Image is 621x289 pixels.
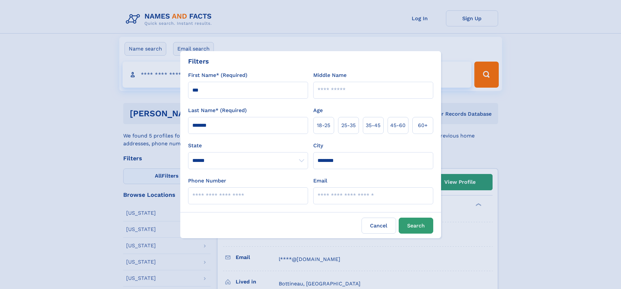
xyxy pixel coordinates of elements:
[390,122,406,129] span: 45‑60
[362,218,396,234] label: Cancel
[188,142,308,150] label: State
[313,142,323,150] label: City
[188,56,209,66] div: Filters
[366,122,380,129] span: 35‑45
[313,71,347,79] label: Middle Name
[399,218,433,234] button: Search
[313,107,323,114] label: Age
[188,177,226,185] label: Phone Number
[317,122,330,129] span: 18‑25
[313,177,327,185] label: Email
[418,122,428,129] span: 60+
[188,71,247,79] label: First Name* (Required)
[188,107,247,114] label: Last Name* (Required)
[341,122,356,129] span: 25‑35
